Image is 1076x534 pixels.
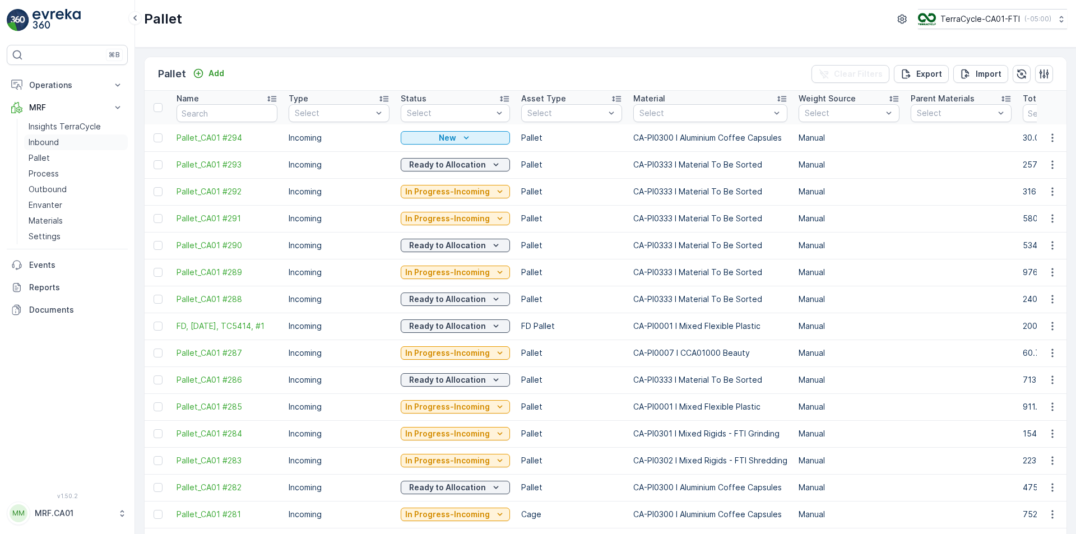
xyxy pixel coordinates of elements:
[405,213,490,224] p: In Progress-Incoming
[177,482,277,493] span: Pallet_CA01 #282
[521,267,622,278] p: Pallet
[401,266,510,279] button: In Progress-Incoming
[29,137,59,148] p: Inbound
[177,267,277,278] a: Pallet_CA01 #289
[7,502,128,525] button: MMMRF.CA01
[633,186,787,197] p: CA-PI0333 I Material To Be Sorted
[521,482,622,493] p: Pallet
[633,159,787,170] p: CA-PI0333 I Material To Be Sorted
[154,322,163,331] div: Toggle Row Selected
[409,240,486,251] p: Ready to Allocation
[639,108,770,119] p: Select
[799,159,899,170] p: Manual
[799,401,899,412] p: Manual
[799,321,899,332] p: Manual
[799,482,899,493] p: Manual
[521,240,622,251] p: Pallet
[29,304,123,315] p: Documents
[401,131,510,145] button: New
[401,158,510,171] button: Ready to Allocation
[521,186,622,197] p: Pallet
[401,481,510,494] button: Ready to Allocation
[521,132,622,143] p: Pallet
[154,241,163,250] div: Toggle Row Selected
[289,347,389,359] p: Incoming
[633,267,787,278] p: CA-PI0333 I Material To Be Sorted
[177,159,277,170] a: Pallet_CA01 #293
[409,321,486,332] p: Ready to Allocation
[29,80,105,91] p: Operations
[799,428,899,439] p: Manual
[154,429,163,438] div: Toggle Row Selected
[289,213,389,224] p: Incoming
[29,102,105,113] p: MRF
[24,229,128,244] a: Settings
[154,187,163,196] div: Toggle Row Selected
[177,294,277,305] a: Pallet_CA01 #288
[799,93,856,104] p: Weight Source
[289,93,308,104] p: Type
[521,509,622,520] p: Cage
[289,455,389,466] p: Incoming
[177,401,277,412] span: Pallet_CA01 #285
[177,455,277,466] span: Pallet_CA01 #283
[154,133,163,142] div: Toggle Row Selected
[177,374,277,386] span: Pallet_CA01 #286
[208,68,224,79] p: Add
[633,428,787,439] p: CA-PI0301 I Mixed Rigids - FTI Grinding
[1024,15,1051,24] p: ( -05:00 )
[633,294,787,305] p: CA-PI0333 I Material To Be Sorted
[401,239,510,252] button: Ready to Allocation
[177,186,277,197] a: Pallet_CA01 #292
[289,482,389,493] p: Incoming
[177,240,277,251] span: Pallet_CA01 #290
[7,74,128,96] button: Operations
[521,374,622,386] p: Pallet
[7,254,128,276] a: Events
[177,347,277,359] a: Pallet_CA01 #287
[401,373,510,387] button: Ready to Allocation
[177,428,277,439] a: Pallet_CA01 #284
[154,160,163,169] div: Toggle Row Selected
[295,108,372,119] p: Select
[24,134,128,150] a: Inbound
[405,186,490,197] p: In Progress-Incoming
[521,455,622,466] p: Pallet
[7,9,29,31] img: logo
[521,93,566,104] p: Asset Type
[401,427,510,440] button: In Progress-Incoming
[29,199,62,211] p: Envanter
[177,509,277,520] a: Pallet_CA01 #281
[799,267,899,278] p: Manual
[10,504,27,522] div: MM
[154,456,163,465] div: Toggle Row Selected
[405,509,490,520] p: In Progress-Incoming
[916,68,942,80] p: Export
[154,268,163,277] div: Toggle Row Selected
[24,119,128,134] a: Insights TerraCycle
[401,454,510,467] button: In Progress-Incoming
[409,374,486,386] p: Ready to Allocation
[811,65,889,83] button: Clear Filters
[289,374,389,386] p: Incoming
[401,400,510,414] button: In Progress-Incoming
[953,65,1008,83] button: Import
[911,93,975,104] p: Parent Materials
[633,509,787,520] p: CA-PI0300 I Aluminium Coffee Capsules
[799,186,899,197] p: Manual
[154,375,163,384] div: Toggle Row Selected
[177,213,277,224] a: Pallet_CA01 #291
[799,347,899,359] p: Manual
[29,231,61,242] p: Settings
[940,13,1020,25] p: TerraCycle-CA01-FTI
[29,121,101,132] p: Insights TerraCycle
[24,166,128,182] a: Process
[521,294,622,305] p: Pallet
[633,374,787,386] p: CA-PI0333 I Material To Be Sorted
[401,508,510,521] button: In Progress-Incoming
